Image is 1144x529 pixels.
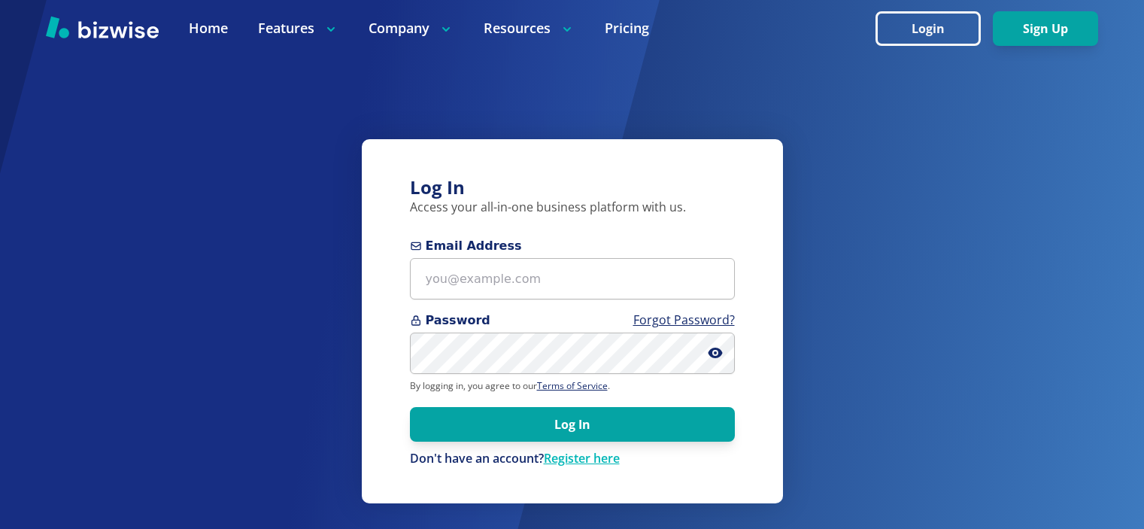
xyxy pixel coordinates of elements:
h3: Log In [410,175,735,200]
a: Home [189,19,228,38]
p: By logging in, you agree to our . [410,380,735,392]
a: Register here [544,450,620,467]
p: Resources [484,19,575,38]
p: Don't have an account? [410,451,735,467]
span: Email Address [410,237,735,255]
img: Bizwise Logo [46,16,159,38]
button: Sign Up [993,11,1098,46]
a: Login [875,22,993,36]
button: Log In [410,407,735,442]
a: Terms of Service [537,379,608,392]
p: Access your all-in-one business platform with us. [410,199,735,216]
button: Login [875,11,981,46]
span: Password [410,312,735,330]
a: Forgot Password? [633,312,735,328]
p: Company [369,19,454,38]
div: Don't have an account?Register here [410,451,735,467]
input: you@example.com [410,258,735,299]
a: Sign Up [993,22,1098,36]
a: Pricing [605,19,649,38]
p: Features [258,19,338,38]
